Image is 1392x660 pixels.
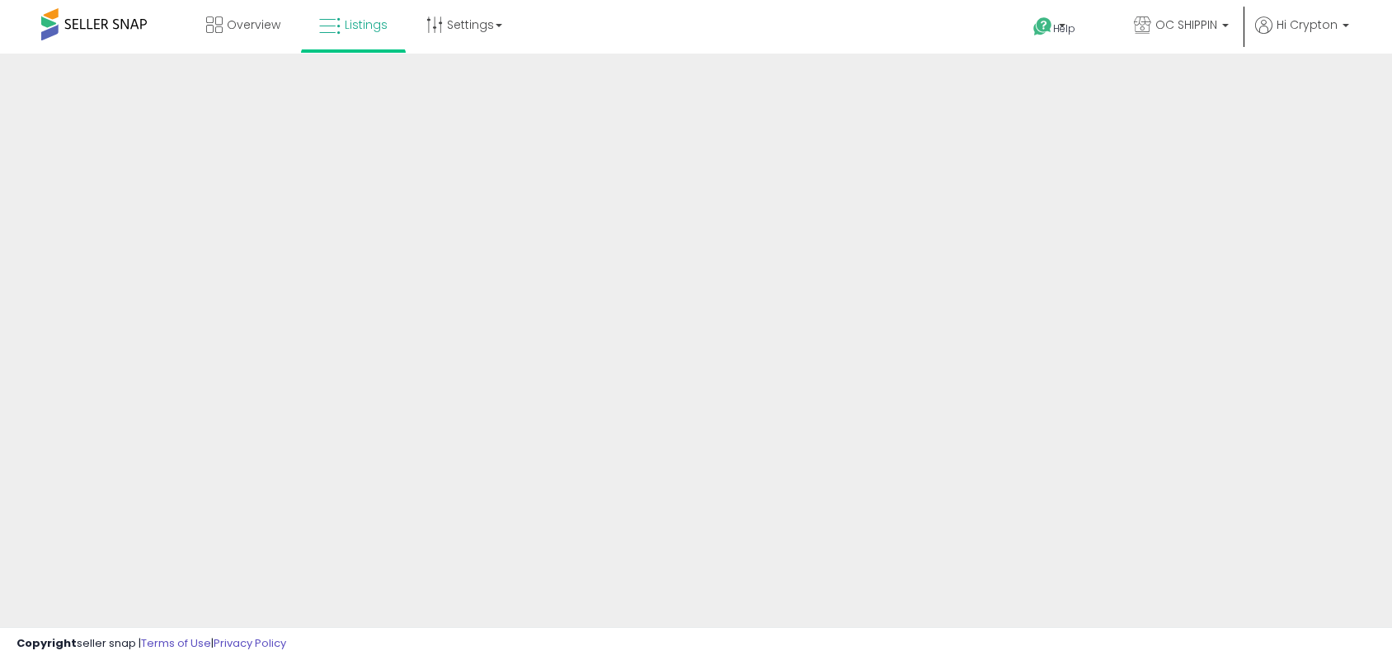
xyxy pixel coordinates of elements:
[227,16,280,33] span: Overview
[1020,4,1107,54] a: Help
[214,635,286,651] a: Privacy Policy
[1032,16,1053,37] i: Get Help
[1255,16,1349,54] a: Hi Crypton
[16,635,77,651] strong: Copyright
[1277,16,1338,33] span: Hi Crypton
[1053,21,1075,35] span: Help
[345,16,388,33] span: Listings
[1155,16,1217,33] span: OC SHIPPIN
[16,636,286,652] div: seller snap | |
[141,635,211,651] a: Terms of Use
